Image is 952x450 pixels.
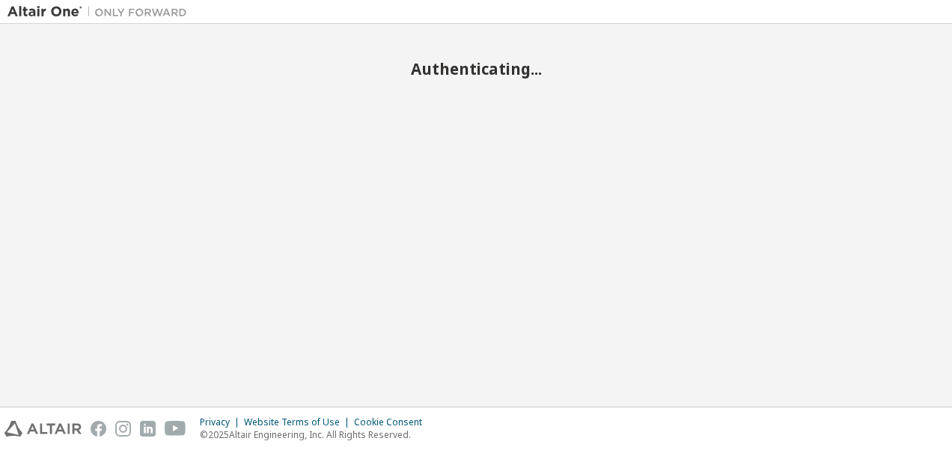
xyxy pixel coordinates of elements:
[200,428,431,441] p: © 2025 Altair Engineering, Inc. All Rights Reserved.
[115,421,131,437] img: instagram.svg
[7,4,195,19] img: Altair One
[200,416,244,428] div: Privacy
[354,416,431,428] div: Cookie Consent
[165,421,186,437] img: youtube.svg
[4,421,82,437] img: altair_logo.svg
[91,421,106,437] img: facebook.svg
[7,59,945,78] h2: Authenticating...
[140,421,156,437] img: linkedin.svg
[244,416,354,428] div: Website Terms of Use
